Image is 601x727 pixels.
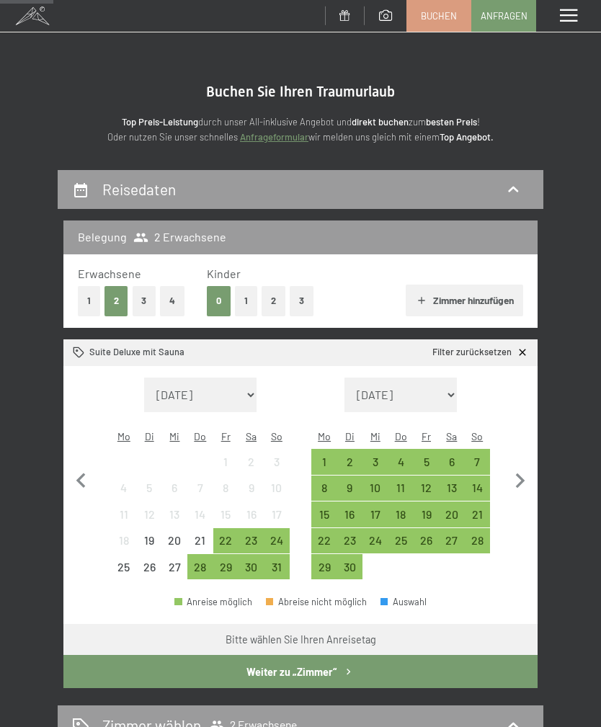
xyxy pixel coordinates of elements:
[213,501,239,527] div: Fri Aug 15 2025
[339,561,361,584] div: 30
[162,501,187,527] div: Wed Aug 13 2025
[194,430,206,442] abbr: Donnerstag
[505,378,535,580] button: Nächster Monat
[439,501,464,527] div: Sat Sep 20 2025
[187,554,213,579] div: Anreise möglich
[189,561,211,584] div: 28
[337,501,362,527] div: Tue Sep 16 2025
[136,501,161,527] div: Tue Aug 12 2025
[362,501,388,527] div: Anreise möglich
[187,476,213,501] div: Anreise nicht möglich
[414,528,439,553] div: Anreise möglich
[78,229,127,245] h3: Belegung
[215,456,237,478] div: 1
[164,482,186,504] div: 6
[215,561,237,584] div: 29
[265,482,288,504] div: 10
[164,509,186,531] div: 13
[160,286,184,316] button: 4
[265,456,288,478] div: 3
[213,449,239,474] div: Fri Aug 01 2025
[311,554,337,579] div: Mon Sep 29 2025
[239,528,264,553] div: Sat Aug 23 2025
[318,430,331,442] abbr: Montag
[311,528,337,553] div: Mon Sep 22 2025
[345,430,355,442] abbr: Dienstag
[169,430,179,442] abbr: Mittwoch
[111,528,136,553] div: Mon Aug 18 2025
[136,476,161,501] div: Anreise nicht möglich
[422,430,431,442] abbr: Freitag
[239,501,264,527] div: Sat Aug 16 2025
[337,476,362,501] div: Tue Sep 09 2025
[440,131,494,143] strong: Top Angebot.
[440,482,463,504] div: 13
[364,535,386,557] div: 24
[215,482,237,504] div: 8
[311,449,337,474] div: Anreise möglich
[66,378,97,580] button: Vorheriger Monat
[162,476,187,501] div: Anreise nicht möglich
[164,535,186,557] div: 20
[290,286,313,316] button: 3
[471,430,483,442] abbr: Sonntag
[162,501,187,527] div: Anreise nicht möglich
[414,528,439,553] div: Fri Sep 26 2025
[439,476,464,501] div: Anreise möglich
[388,501,413,527] div: Anreise möglich
[102,180,176,198] h2: Reisedaten
[189,535,211,557] div: 21
[207,286,231,316] button: 0
[362,528,388,553] div: Anreise möglich
[313,482,335,504] div: 8
[465,501,490,527] div: Anreise möglich
[239,554,264,579] div: Anreise möglich
[187,476,213,501] div: Thu Aug 07 2025
[264,476,289,501] div: Sun Aug 10 2025
[111,554,136,579] div: Anreise nicht möglich
[262,286,285,316] button: 2
[339,535,361,557] div: 23
[235,286,257,316] button: 1
[111,476,136,501] div: Anreise nicht möglich
[239,449,264,474] div: Sat Aug 02 2025
[239,501,264,527] div: Anreise nicht möglich
[189,509,211,531] div: 14
[111,501,136,527] div: Mon Aug 11 2025
[239,528,264,553] div: Anreise möglich
[239,449,264,474] div: Anreise nicht möglich
[389,535,411,557] div: 25
[311,501,337,527] div: Mon Sep 15 2025
[63,655,538,688] button: Weiter zu „Zimmer“
[432,346,528,359] a: Filter zurücksetzen
[189,482,211,504] div: 7
[264,554,289,579] div: Sun Aug 31 2025
[213,449,239,474] div: Anreise nicht möglich
[117,430,130,442] abbr: Montag
[439,449,464,474] div: Anreise möglich
[465,528,490,553] div: Sun Sep 28 2025
[311,501,337,527] div: Anreise möglich
[465,449,490,474] div: Anreise möglich
[389,456,411,478] div: 4
[226,633,376,647] div: Bitte wählen Sie Ihren Anreisetag
[213,501,239,527] div: Anreise nicht möglich
[472,1,535,31] a: Anfragen
[111,501,136,527] div: Anreise nicht möglich
[337,528,362,553] div: Anreise möglich
[311,554,337,579] div: Anreise möglich
[380,597,427,607] div: Auswahl
[136,554,161,579] div: Anreise nicht möglich
[112,535,135,557] div: 18
[264,554,289,579] div: Anreise möglich
[407,1,471,31] a: Buchen
[187,554,213,579] div: Thu Aug 28 2025
[246,430,257,442] abbr: Samstag
[415,535,437,557] div: 26
[187,528,213,553] div: Anreise nicht möglich
[465,476,490,501] div: Sun Sep 14 2025
[362,449,388,474] div: Anreise möglich
[187,501,213,527] div: Thu Aug 14 2025
[240,456,262,478] div: 2
[207,267,241,280] span: Kinder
